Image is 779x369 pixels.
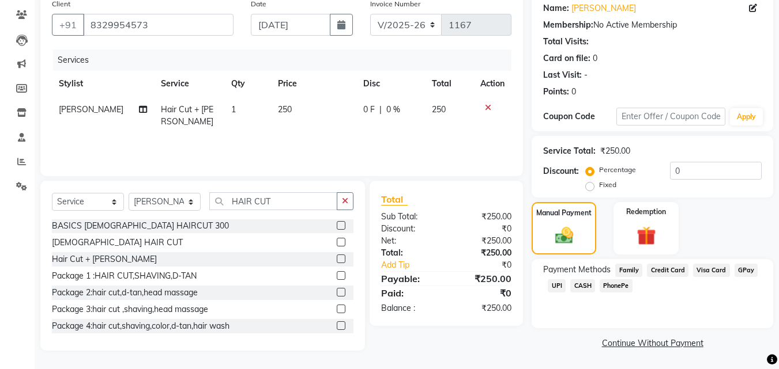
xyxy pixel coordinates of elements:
[571,86,576,98] div: 0
[543,111,616,123] div: Coupon Code
[446,235,520,247] div: ₹250.00
[386,104,400,116] span: 0 %
[446,286,520,300] div: ₹0
[600,145,630,157] div: ₹250.00
[52,303,208,315] div: Package 3:hair cut ,shaving,head massage
[600,279,633,292] span: PhonePe
[616,108,725,125] input: Enter Offer / Coupon Code
[372,302,446,314] div: Balance :
[209,192,337,210] input: Search or Scan
[224,71,271,97] th: Qty
[52,14,84,36] button: +91
[571,2,636,14] a: [PERSON_NAME]
[543,36,589,48] div: Total Visits:
[543,145,596,157] div: Service Total:
[83,14,234,36] input: Search by Name/Mobile/Email/Code
[548,279,566,292] span: UPI
[446,247,520,259] div: ₹250.00
[278,104,292,115] span: 250
[543,264,611,276] span: Payment Methods
[459,259,521,271] div: ₹0
[570,279,595,292] span: CASH
[534,337,771,349] a: Continue Without Payment
[425,71,474,97] th: Total
[626,207,666,217] label: Redemption
[52,270,197,282] div: Package 1 :HAIR CUT,SHAVING,D-TAN
[372,235,446,247] div: Net:
[52,287,198,299] div: Package 2:hair cut,d-tan,head massage
[372,259,458,271] a: Add Tip
[543,69,582,81] div: Last Visit:
[631,224,662,248] img: _gift.svg
[446,272,520,286] div: ₹250.00
[432,104,446,115] span: 250
[446,223,520,235] div: ₹0
[536,208,592,218] label: Manual Payment
[154,71,224,97] th: Service
[735,264,758,277] span: GPay
[550,225,579,246] img: _cash.svg
[599,165,636,175] label: Percentage
[372,211,446,223] div: Sub Total:
[271,71,356,97] th: Price
[52,71,154,97] th: Stylist
[52,253,157,265] div: Hair Cut + [PERSON_NAME]
[161,104,213,127] span: Hair Cut + [PERSON_NAME]
[372,247,446,259] div: Total:
[363,104,375,116] span: 0 F
[381,193,408,206] span: Total
[543,165,579,177] div: Discount:
[372,286,446,300] div: Paid:
[52,237,183,249] div: [DEMOGRAPHIC_DATA] HAIR CUT
[584,69,588,81] div: -
[593,52,597,64] div: 0
[543,52,590,64] div: Card on file:
[543,19,762,31] div: No Active Membership
[59,104,123,115] span: [PERSON_NAME]
[446,211,520,223] div: ₹250.00
[372,223,446,235] div: Discount:
[231,104,236,115] span: 1
[693,264,730,277] span: Visa Card
[52,320,229,332] div: Package 4:hair cut,shaving,color,d-tan,hair wash
[543,2,569,14] div: Name:
[356,71,425,97] th: Disc
[53,50,520,71] div: Services
[379,104,382,116] span: |
[543,86,569,98] div: Points:
[52,220,229,232] div: BASICS [DEMOGRAPHIC_DATA] HAIRCUT 300
[647,264,688,277] span: Credit Card
[599,180,616,190] label: Fixed
[543,19,593,31] div: Membership:
[615,264,642,277] span: Family
[730,108,763,125] button: Apply
[372,272,446,286] div: Payable:
[473,71,511,97] th: Action
[446,302,520,314] div: ₹250.00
